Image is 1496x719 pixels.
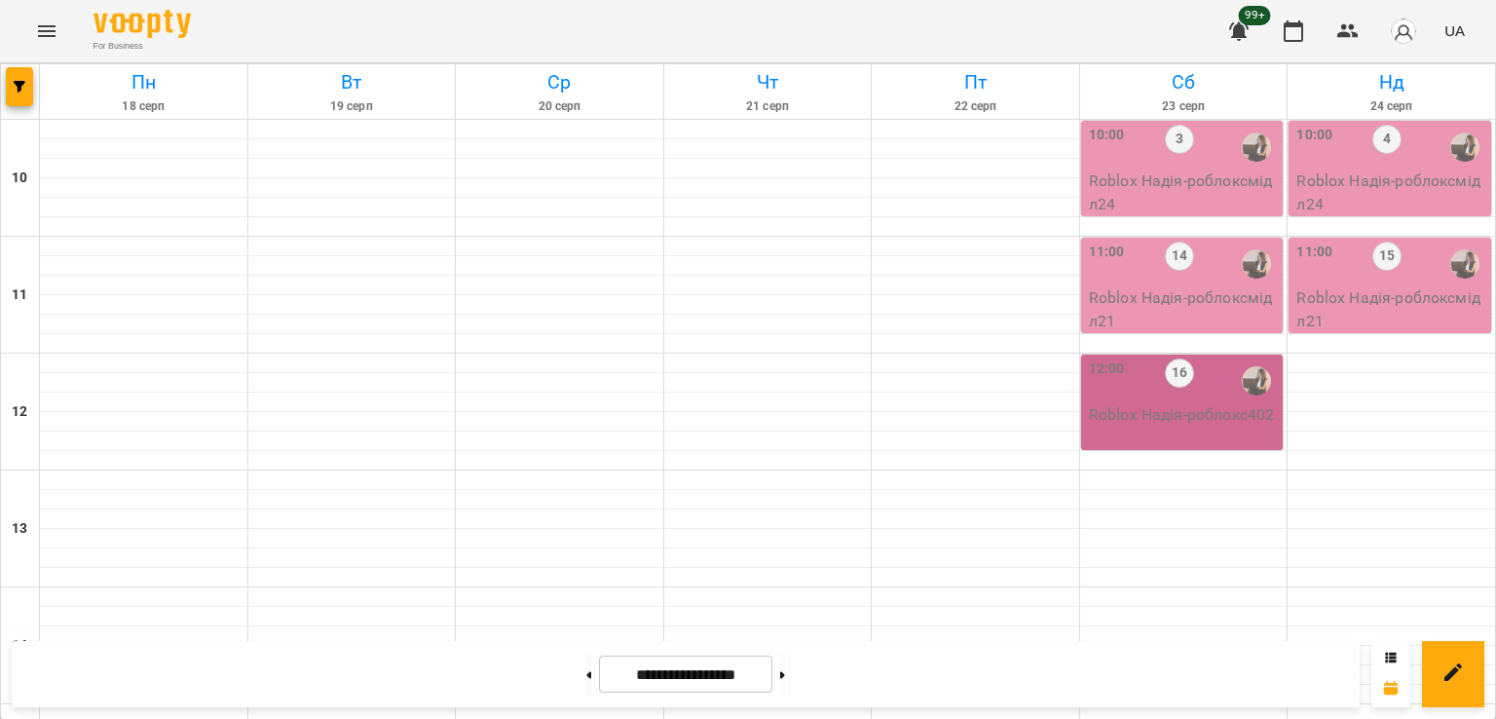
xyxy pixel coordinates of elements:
[667,67,869,97] h6: Чт
[1165,359,1194,388] label: 16
[1372,125,1402,154] label: 4
[1296,125,1332,146] label: 10:00
[1296,170,1487,215] p: Roblox Надія - роблоксмідл24
[1165,242,1194,271] label: 14
[1372,242,1402,271] label: 15
[1089,242,1125,263] label: 11:00
[875,97,1076,116] h6: 22 серп
[1239,6,1271,25] span: 99+
[1242,366,1271,396] img: Надія Шрай
[251,67,453,97] h6: Вт
[251,97,453,116] h6: 19 серп
[1089,286,1280,332] p: Roblox Надія - роблоксмідл21
[1242,132,1271,162] img: Надія Шрай
[459,67,660,97] h6: Ср
[875,67,1076,97] h6: Пт
[43,67,244,97] h6: Пн
[12,518,27,540] h6: 13
[1450,249,1479,279] img: Надія Шрай
[667,97,869,116] h6: 21 серп
[12,284,27,306] h6: 11
[93,10,191,38] img: Voopty Logo
[1290,67,1492,97] h6: Нд
[1444,20,1465,41] span: UA
[1089,170,1280,215] p: Roblox Надія - роблоксмідл24
[1290,97,1492,116] h6: 24 серп
[43,97,244,116] h6: 18 серп
[1089,125,1125,146] label: 10:00
[1296,242,1332,263] label: 11:00
[459,97,660,116] h6: 20 серп
[12,168,27,189] h6: 10
[1437,13,1473,49] button: UA
[1242,249,1271,279] img: Надія Шрай
[12,401,27,423] h6: 12
[1089,359,1125,380] label: 12:00
[1083,97,1285,116] h6: 23 серп
[1089,403,1280,427] p: Roblox Надія - роблокс402
[1165,125,1194,154] label: 3
[1083,67,1285,97] h6: Сб
[1296,286,1487,332] p: Roblox Надія - роблоксмідл21
[93,40,191,53] span: For Business
[1390,18,1417,45] img: avatar_s.png
[1450,132,1479,162] img: Надія Шрай
[23,8,70,55] button: Menu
